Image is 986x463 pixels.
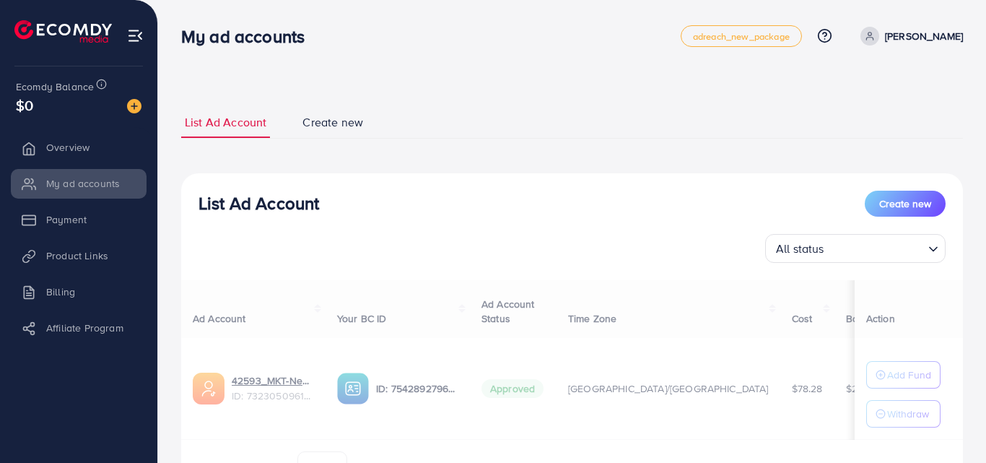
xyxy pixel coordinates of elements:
[16,79,94,94] span: Ecomdy Balance
[865,191,946,217] button: Create new
[185,114,266,131] span: List Ad Account
[855,27,963,46] a: [PERSON_NAME]
[885,27,963,45] p: [PERSON_NAME]
[302,114,363,131] span: Create new
[765,234,946,263] div: Search for option
[681,25,802,47] a: adreach_new_package
[16,95,33,116] span: $0
[127,99,141,113] img: image
[14,20,112,43] img: logo
[773,238,827,259] span: All status
[829,235,922,259] input: Search for option
[127,27,144,44] img: menu
[693,32,790,41] span: adreach_new_package
[181,26,316,47] h3: My ad accounts
[879,196,931,211] span: Create new
[198,193,319,214] h3: List Ad Account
